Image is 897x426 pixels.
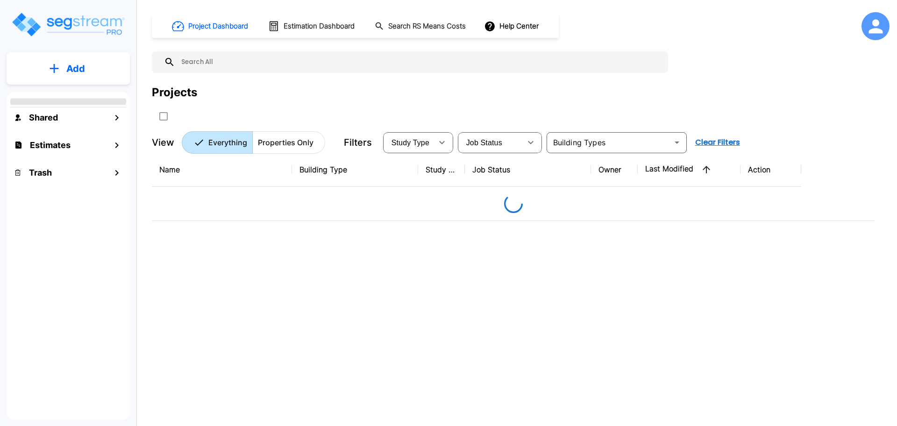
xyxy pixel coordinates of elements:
p: View [152,135,174,149]
button: Help Center [482,17,542,35]
h1: Shared [29,111,58,124]
th: Action [740,153,801,187]
p: Filters [344,135,372,149]
h1: Project Dashboard [188,21,248,32]
span: Job Status [466,139,502,147]
span: Study Type [392,139,429,147]
button: Clear Filters [691,133,744,152]
img: Logo [11,11,125,38]
div: Projects [152,84,197,101]
p: Everything [208,137,247,148]
th: Building Type [292,153,418,187]
th: Job Status [465,153,591,187]
div: Select [460,129,521,156]
button: Project Dashboard [168,16,253,36]
th: Name [152,153,292,187]
button: Search RS Means Costs [371,17,471,35]
button: Properties Only [252,131,325,154]
button: Open [670,136,683,149]
input: Search All [175,51,663,73]
h1: Estimates [30,139,71,151]
th: Last Modified [638,153,740,187]
th: Owner [591,153,638,187]
button: Estimation Dashboard [264,16,360,36]
div: Platform [182,131,325,154]
input: Building Types [549,136,669,149]
h1: Trash [29,166,52,179]
button: Add [7,55,130,82]
div: Select [385,129,433,156]
button: Everything [182,131,253,154]
p: Properties Only [258,137,313,148]
button: SelectAll [154,107,173,126]
h1: Search RS Means Costs [388,21,466,32]
h1: Estimation Dashboard [284,21,355,32]
th: Study Type [418,153,465,187]
p: Add [66,62,85,76]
